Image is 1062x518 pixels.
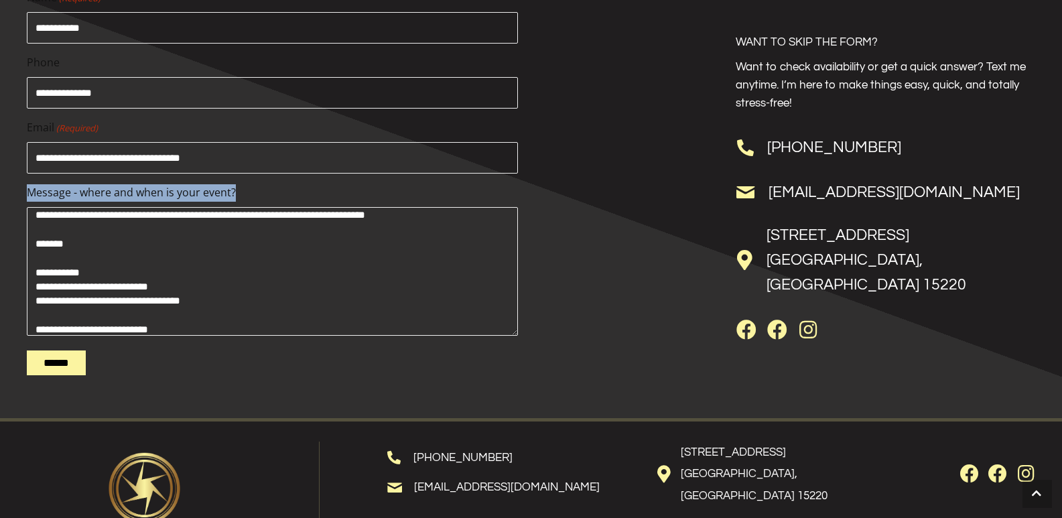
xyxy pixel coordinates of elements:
[988,464,1007,483] a: Facebook (videography)
[797,320,819,341] a: Instagram
[27,119,518,137] label: Email
[681,446,827,502] a: [STREET_ADDRESS][GEOGRAPHIC_DATA], [GEOGRAPHIC_DATA] 15220
[56,121,98,135] span: (Required)
[736,36,878,48] span: WANT TO SKIP THE FORM?
[27,54,518,72] label: Phone
[1016,464,1035,483] a: Instagram
[27,184,518,202] label: Message - where and when is your event?
[413,452,513,464] a: [PHONE_NUMBER]
[960,464,979,483] a: Facebook
[767,139,901,155] a: [PHONE_NUMBER]
[767,227,966,293] a: [STREET_ADDRESS][GEOGRAPHIC_DATA], [GEOGRAPHIC_DATA] 15220
[767,320,788,341] a: Facebook (videography)
[736,61,1026,109] span: Want to check availability or get a quick answer? Text me anytime. I’m here to make things easy, ...
[414,481,600,493] a: [EMAIL_ADDRESS][DOMAIN_NAME]
[736,320,757,341] a: Facebook
[769,184,1020,200] a: [EMAIL_ADDRESS][DOMAIN_NAME]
